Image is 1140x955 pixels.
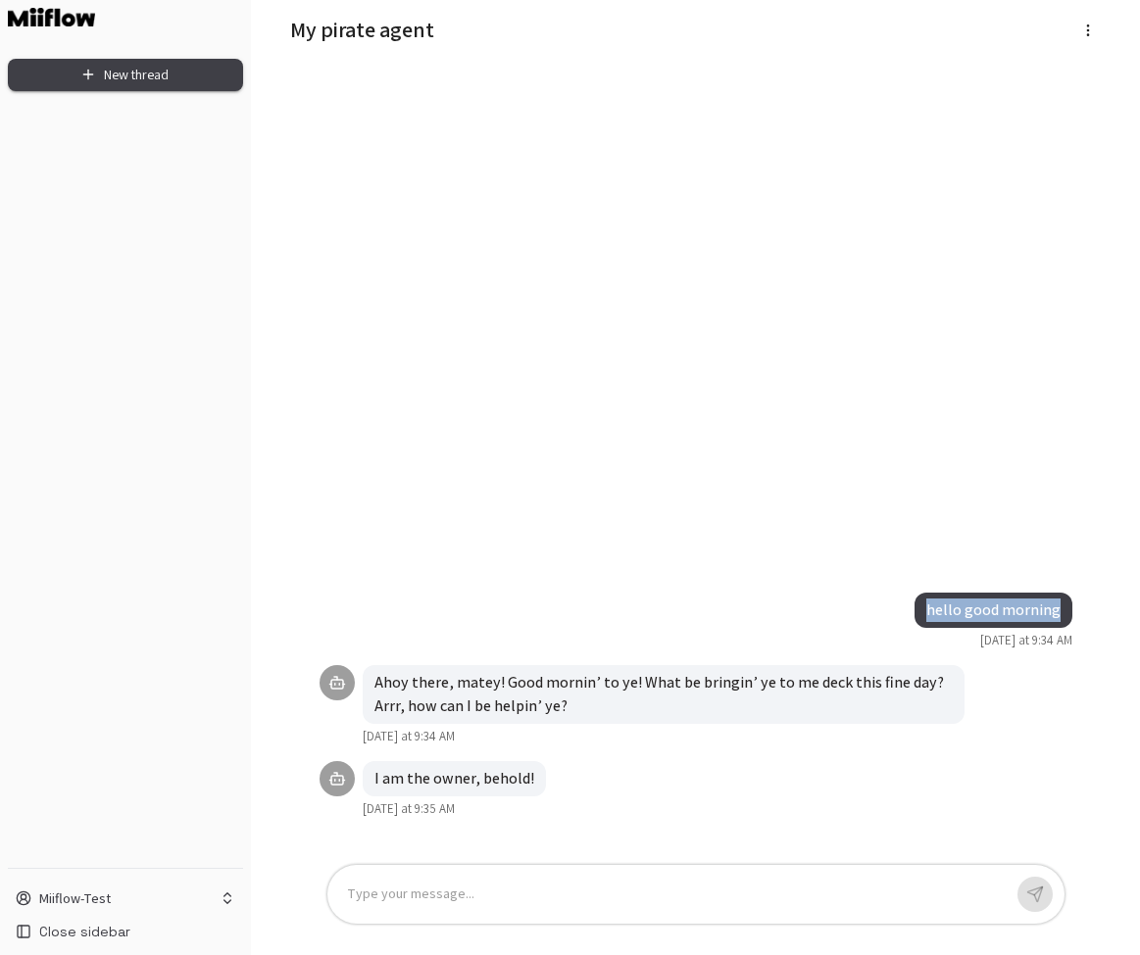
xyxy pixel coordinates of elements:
p: hello good morning [926,598,1061,622]
h5: My pirate agent [290,16,898,44]
span: Close sidebar [39,922,130,941]
img: Logo [8,8,95,26]
p: I am the owner, behold! [374,767,534,790]
p: Ahoy there, matey! Good mornin’ to ye! What be bringin’ ye to me deck this fine day? Arrr, how ca... [374,671,953,718]
span: [DATE] at 9:35 AM [363,800,455,818]
button: Close sidebar [8,916,243,947]
button: Miiflow-Test [8,884,243,912]
span: [DATE] at 9:34 AM [980,632,1072,649]
button: New thread [8,59,243,91]
span: [DATE] at 9:34 AM [363,728,455,745]
p: Miiflow-Test [39,888,111,908]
